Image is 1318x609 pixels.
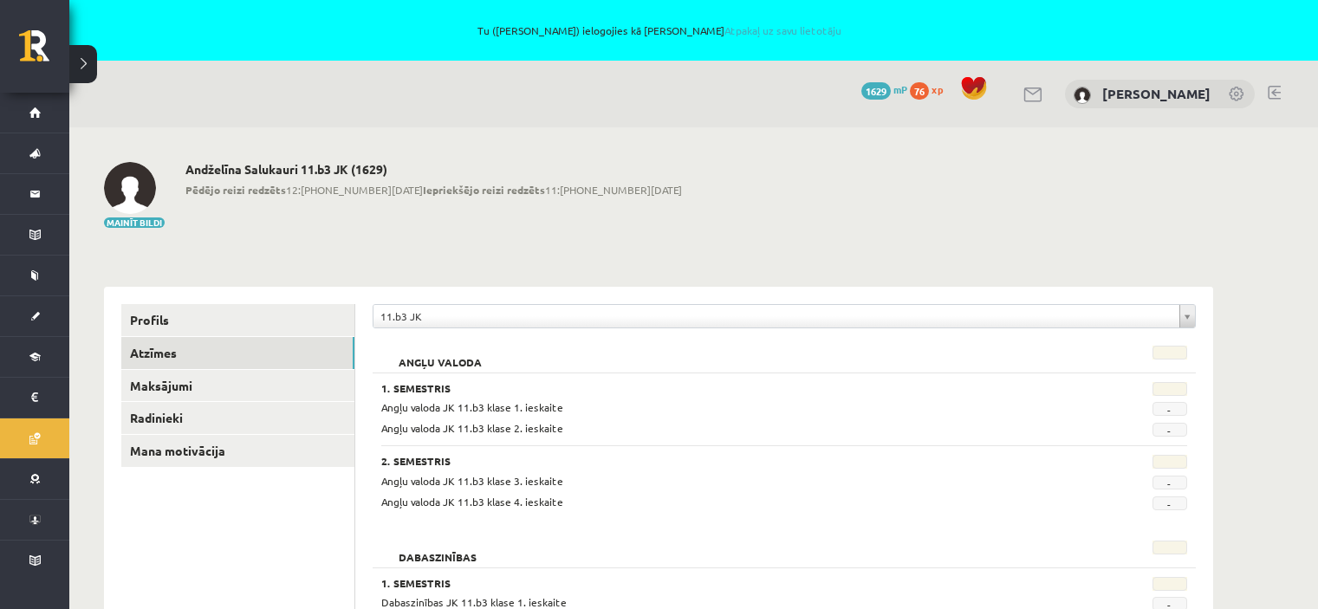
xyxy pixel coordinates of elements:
[423,183,545,197] b: Iepriekšējo reizi redzēts
[1152,476,1187,489] span: -
[121,337,354,369] a: Atzīmes
[893,82,907,96] span: mP
[104,162,156,214] img: Andželīna Salukauri
[724,23,841,37] a: Atpakaļ uz savu lietotāju
[381,346,499,363] h2: Angļu valoda
[185,183,286,197] b: Pēdējo reizi redzēts
[121,370,354,402] a: Maksājumi
[1152,402,1187,416] span: -
[121,402,354,434] a: Radinieki
[381,400,563,414] span: Angļu valoda JK 11.b3 klase 1. ieskaite
[910,82,929,100] span: 76
[381,495,563,509] span: Angļu valoda JK 11.b3 klase 4. ieskaite
[932,82,943,96] span: xp
[381,421,563,435] span: Angļu valoda JK 11.b3 klase 2. ieskaite
[381,474,563,488] span: Angļu valoda JK 11.b3 klase 3. ieskaite
[381,382,1049,394] h3: 1. Semestris
[19,30,69,74] a: Rīgas 1. Tālmācības vidusskola
[185,162,682,177] h2: Andželīna Salukauri 11.b3 JK (1629)
[381,455,1049,467] h3: 2. Semestris
[104,217,165,228] button: Mainīt bildi
[381,541,494,558] h2: Dabaszinības
[861,82,891,100] span: 1629
[1074,87,1091,104] img: Andželīna Salukauri
[185,182,682,198] span: 12:[PHONE_NUMBER][DATE] 11:[PHONE_NUMBER][DATE]
[132,25,1186,36] span: Tu ([PERSON_NAME]) ielogojies kā [PERSON_NAME]
[1152,496,1187,510] span: -
[121,304,354,336] a: Profils
[861,82,907,96] a: 1629 mP
[381,595,567,609] span: Dabaszinības JK 11.b3 klase 1. ieskaite
[910,82,951,96] a: 76 xp
[373,305,1195,327] a: 11.b3 JK
[381,577,1049,589] h3: 1. Semestris
[1102,85,1211,102] a: [PERSON_NAME]
[380,305,1172,327] span: 11.b3 JK
[1152,423,1187,437] span: -
[121,435,354,467] a: Mana motivācija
